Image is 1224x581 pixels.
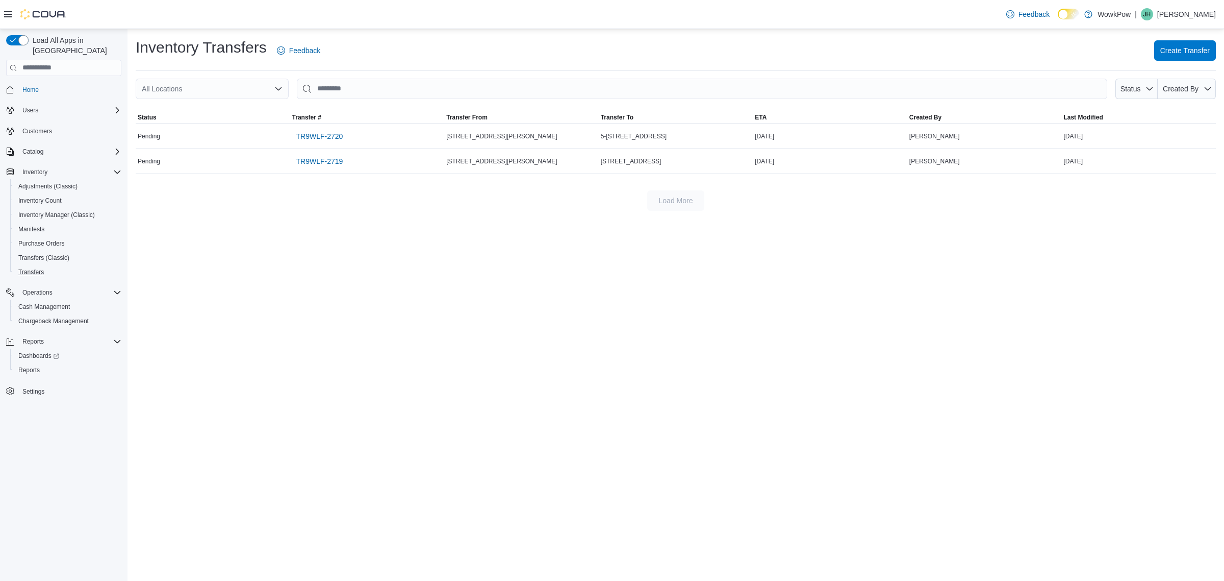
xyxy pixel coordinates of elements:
[18,303,70,311] span: Cash Management
[18,352,59,360] span: Dashboards
[22,388,44,396] span: Settings
[22,106,38,114] span: Users
[659,196,693,206] span: Load More
[292,113,321,122] span: Transfer #
[138,113,157,122] span: Status
[446,157,557,165] span: [STREET_ADDRESS][PERSON_NAME]
[1063,113,1103,122] span: Last Modified
[22,148,43,156] span: Catalog
[753,155,907,167] div: [DATE]
[10,300,125,314] button: Cash Management
[14,223,48,235] a: Manifests
[909,132,960,140] span: [PERSON_NAME]
[10,193,125,208] button: Inventory Count
[14,237,121,250] span: Purchase Orders
[2,334,125,349] button: Reports
[2,383,125,398] button: Settings
[18,104,42,116] button: Users
[446,113,488,122] span: Transfer From
[2,103,125,117] button: Users
[907,111,1062,124] button: Created By
[14,195,66,207] a: Inventory Count
[10,265,125,279] button: Transfers
[14,266,121,278] span: Transfers
[22,337,44,346] span: Reports
[446,132,557,140] span: [STREET_ADDRESS][PERSON_NAME]
[297,79,1107,99] input: This is a search bar. After typing your query, hit enter to filter the results lower in the page.
[1061,111,1216,124] button: Last Modified
[10,222,125,236] button: Manifests
[10,208,125,222] button: Inventory Manager (Classic)
[18,254,69,262] span: Transfers (Classic)
[296,131,343,141] span: TR9WLF-2720
[18,225,44,233] span: Manifests
[22,86,39,94] span: Home
[14,223,121,235] span: Manifests
[14,301,74,313] a: Cash Management
[18,268,44,276] span: Transfers
[6,78,121,425] nav: Complex example
[1061,155,1216,167] div: [DATE]
[14,180,121,192] span: Adjustments (Classic)
[18,286,121,299] span: Operations
[909,157,960,165] span: [PERSON_NAME]
[14,301,121,313] span: Cash Management
[14,209,121,221] span: Inventory Manager (Classic)
[18,166,121,178] span: Inventory
[292,126,347,147] a: TR9WLF-2720
[753,130,907,142] div: [DATE]
[14,252,121,264] span: Transfers (Classic)
[18,182,78,190] span: Adjustments (Classic)
[601,113,633,122] span: Transfer To
[10,314,125,328] button: Chargeback Management
[10,236,125,251] button: Purchase Orders
[18,286,57,299] button: Operations
[1120,85,1141,93] span: Status
[18,125,121,137] span: Customers
[1058,9,1079,19] input: Dark Mode
[20,9,66,19] img: Cova
[14,350,121,362] span: Dashboards
[289,45,320,56] span: Feedback
[14,209,99,221] a: Inventory Manager (Classic)
[14,364,44,376] a: Reports
[601,132,667,140] span: 5-[STREET_ADDRESS]
[296,156,343,166] span: TR9WLF-2719
[2,165,125,179] button: Inventory
[1135,8,1137,20] p: |
[2,144,125,159] button: Catalog
[2,124,125,138] button: Customers
[1061,130,1216,142] div: [DATE]
[14,350,63,362] a: Dashboards
[136,111,290,124] button: Status
[1098,8,1131,20] p: WowkPow
[10,179,125,193] button: Adjustments (Classic)
[755,113,767,122] span: ETA
[22,168,47,176] span: Inventory
[1141,8,1153,20] div: Jenny Hart
[18,384,121,397] span: Settings
[14,266,48,278] a: Transfers
[444,111,599,124] button: Transfer From
[14,364,121,376] span: Reports
[14,195,121,207] span: Inventory Count
[18,146,47,158] button: Catalog
[18,317,89,325] span: Chargeback Management
[292,151,347,172] a: TR9WLF-2719
[599,111,753,124] button: Transfer To
[753,111,907,124] button: ETA
[18,84,43,96] a: Home
[1143,8,1151,20] span: JH
[14,252,73,264] a: Transfers (Classic)
[18,83,121,96] span: Home
[18,146,121,158] span: Catalog
[601,157,661,165] span: [STREET_ADDRESS]
[136,37,267,58] h1: Inventory Transfers
[14,315,93,327] a: Chargeback Management
[1058,19,1058,20] span: Dark Mode
[909,113,941,122] span: Created By
[273,40,324,61] a: Feedback
[18,125,56,137] a: Customers
[10,349,125,363] a: Dashboards
[14,180,82,192] a: Adjustments (Classic)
